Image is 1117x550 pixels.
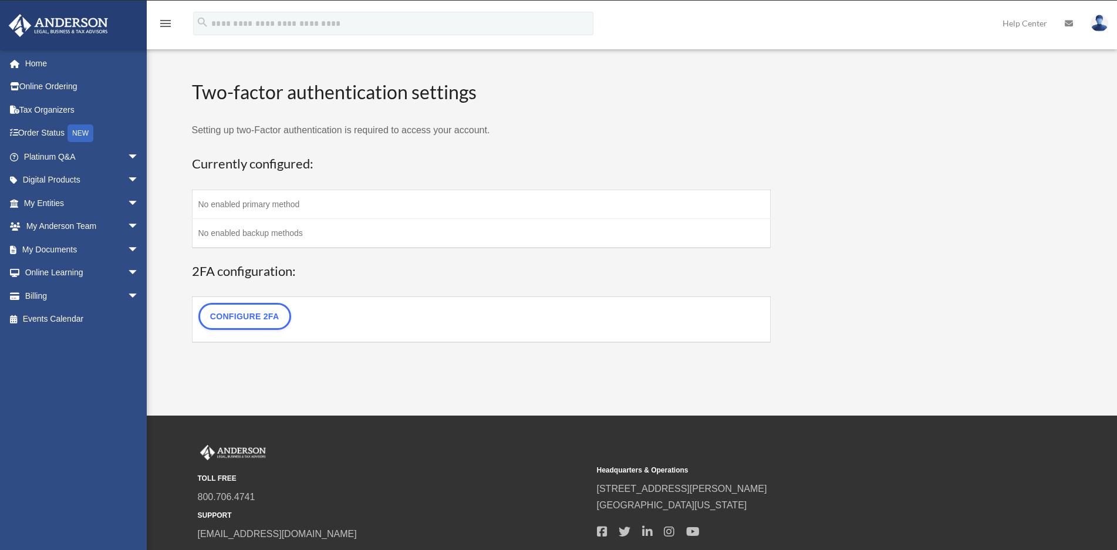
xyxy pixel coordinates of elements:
[192,190,771,218] td: No enabled primary method
[192,122,771,139] p: Setting up two-Factor authentication is required to access your account.
[192,79,771,106] h2: Two-factor authentication settings
[192,218,771,248] td: No enabled backup methods
[192,155,771,173] h3: Currently configured:
[8,308,157,331] a: Events Calendar
[127,284,151,308] span: arrow_drop_down
[127,238,151,262] span: arrow_drop_down
[8,52,157,75] a: Home
[127,168,151,193] span: arrow_drop_down
[192,262,771,281] h3: 2FA configuration:
[68,124,93,142] div: NEW
[198,509,589,522] small: SUPPORT
[8,261,157,285] a: Online Learningarrow_drop_down
[8,284,157,308] a: Billingarrow_drop_down
[198,529,357,539] a: [EMAIL_ADDRESS][DOMAIN_NAME]
[8,75,157,99] a: Online Ordering
[8,215,157,238] a: My Anderson Teamarrow_drop_down
[597,500,747,510] a: [GEOGRAPHIC_DATA][US_STATE]
[8,168,157,192] a: Digital Productsarrow_drop_down
[127,261,151,285] span: arrow_drop_down
[198,303,291,330] a: Configure 2FA
[8,238,157,261] a: My Documentsarrow_drop_down
[196,16,209,29] i: search
[1091,15,1108,32] img: User Pic
[5,14,112,37] img: Anderson Advisors Platinum Portal
[597,484,767,494] a: [STREET_ADDRESS][PERSON_NAME]
[158,21,173,31] a: menu
[8,98,157,122] a: Tax Organizers
[127,191,151,215] span: arrow_drop_down
[8,145,157,168] a: Platinum Q&Aarrow_drop_down
[8,191,157,215] a: My Entitiesarrow_drop_down
[198,473,589,485] small: TOLL FREE
[8,122,157,146] a: Order StatusNEW
[127,145,151,169] span: arrow_drop_down
[127,215,151,239] span: arrow_drop_down
[198,445,268,460] img: Anderson Advisors Platinum Portal
[198,492,255,502] a: 800.706.4741
[597,464,988,477] small: Headquarters & Operations
[158,16,173,31] i: menu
